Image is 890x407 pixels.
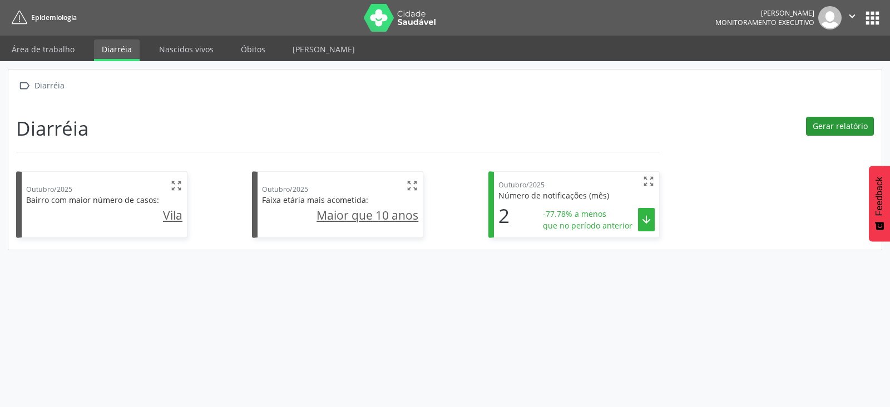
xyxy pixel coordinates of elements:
[16,171,187,238] div: Outubro/2025  Bairro com maior número de casos: Vila
[498,180,545,190] span: Outubro/2025
[818,6,842,29] img: img
[26,185,72,194] span: Outubro/2025
[406,180,418,192] i: 
[498,204,510,227] h1: 2
[170,180,182,192] i: 
[863,8,882,28] button: apps
[16,77,32,93] i: 
[233,39,273,59] a: Óbitos
[642,175,655,187] i: 
[498,190,609,201] span: Número de notificações (mês)
[846,10,858,22] i: 
[842,6,863,29] button: 
[869,166,890,241] button: Feedback - Mostrar pesquisa
[874,177,884,216] span: Feedback
[4,39,82,59] a: Área de trabalho
[806,117,874,136] button: Gerar relatório
[16,117,88,140] h1: Diarréia
[16,77,66,93] a:  Diarréia
[163,207,182,223] u: Vila
[151,39,221,59] a: Nascidos vivos
[488,171,660,238] div: Outubro/2025  Número de notificações (mês) 2 -77.78% a menos que no período anterior 
[32,77,66,93] div: Diarréia
[640,214,652,226] i: 
[252,171,423,238] div: Outubro/2025  Faixa etária mais acometida: Maior que 10 anos
[94,39,140,61] a: Diarréia
[317,207,418,223] u: Maior que 10 anos
[285,39,363,59] a: [PERSON_NAME]
[31,13,77,22] span: Epidemiologia
[8,8,77,27] a: Epidemiologia
[26,195,159,205] span: Bairro com maior número de casos:
[262,195,368,205] span: Faixa etária mais acometida:
[543,208,632,220] span: -77.78% a menos
[543,220,632,231] span: que no período anterior
[262,185,308,194] span: Outubro/2025
[715,18,814,27] span: Monitoramento Executivo
[715,8,814,18] div: [PERSON_NAME]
